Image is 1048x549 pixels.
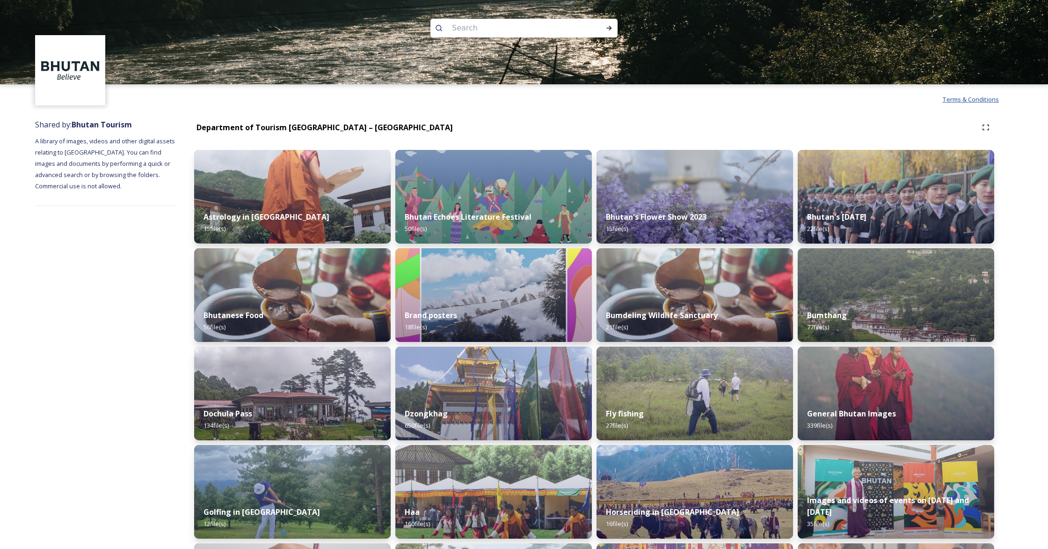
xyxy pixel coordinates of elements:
[395,445,592,539] img: Haa%2520Summer%2520Festival1.jpeg
[807,519,829,528] span: 35 file(s)
[204,323,226,331] span: 56 file(s)
[606,519,628,528] span: 16 file(s)
[597,248,793,342] img: Bumdeling%2520090723%2520by%2520Amp%2520Sripimanwat-4%25202.jpg
[606,310,718,320] strong: Bumdeling Wildlife Sanctuary
[405,212,531,222] strong: Bhutan Echoes Literature Festival
[395,248,592,342] img: Bhutan_Believe_800_1000_4.jpg
[798,445,994,539] img: A%2520guest%2520with%2520new%2520signage%2520at%2520the%2520airport.jpeg
[807,495,969,517] strong: Images and videos of events on [DATE] and [DATE]
[395,150,592,244] img: Bhutan%2520Echoes7.jpg
[606,507,739,517] strong: Horseriding in [GEOGRAPHIC_DATA]
[405,421,430,430] span: 650 file(s)
[395,347,592,440] img: Festival%2520Header.jpg
[807,224,829,233] span: 22 file(s)
[405,323,427,331] span: 18 file(s)
[807,310,847,320] strong: Bumthang
[597,150,793,244] img: Bhutan%2520Flower%2520Show2.jpg
[807,323,829,331] span: 77 file(s)
[606,323,628,331] span: 21 file(s)
[194,248,391,342] img: Bumdeling%2520090723%2520by%2520Amp%2520Sripimanwat-4.jpg
[35,119,132,130] span: Shared by:
[807,212,866,222] strong: Bhutan's [DATE]
[204,507,320,517] strong: Golfing in [GEOGRAPHIC_DATA]
[204,310,263,320] strong: Bhutanese Food
[405,408,448,419] strong: Dzongkhag
[204,421,229,430] span: 134 file(s)
[597,445,793,539] img: Horseriding%2520in%2520Bhutan2.JPG
[405,519,430,528] span: 160 file(s)
[798,347,994,440] img: MarcusWestbergBhutanHiRes-23.jpg
[405,224,427,233] span: 50 file(s)
[606,212,706,222] strong: Bhutan's Flower Show 2023
[204,519,226,528] span: 12 file(s)
[447,18,575,38] input: Search
[204,408,252,419] strong: Dochula Pass
[807,408,896,419] strong: General Bhutan Images
[405,507,420,517] strong: Haa
[606,421,628,430] span: 27 file(s)
[942,94,1013,105] a: Terms & Conditions
[204,224,226,233] span: 15 file(s)
[194,150,391,244] img: _SCH1465.jpg
[606,224,628,233] span: 15 file(s)
[196,122,453,133] strong: Department of Tourism [GEOGRAPHIC_DATA] – [GEOGRAPHIC_DATA]
[597,347,793,440] img: by%2520Ugyen%2520Wangchuk14.JPG
[35,137,176,190] span: A library of images, videos and other digital assets relating to [GEOGRAPHIC_DATA]. You can find ...
[807,421,832,430] span: 339 file(s)
[942,95,999,104] span: Terms & Conditions
[606,408,644,419] strong: Fly fishing
[36,37,104,104] img: BT_Logo_BB_Lockup_CMYK_High%2520Res.jpg
[194,347,391,440] img: 2022-10-01%252011.41.43.jpg
[204,212,329,222] strong: Astrology in [GEOGRAPHIC_DATA]
[194,445,391,539] img: IMG_0877.jpeg
[72,119,132,130] strong: Bhutan Tourism
[798,150,994,244] img: Bhutan%2520National%2520Day10.jpg
[798,248,994,342] img: Bumthang%2520180723%2520by%2520Amp%2520Sripimanwat-20.jpg
[405,310,457,320] strong: Brand posters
